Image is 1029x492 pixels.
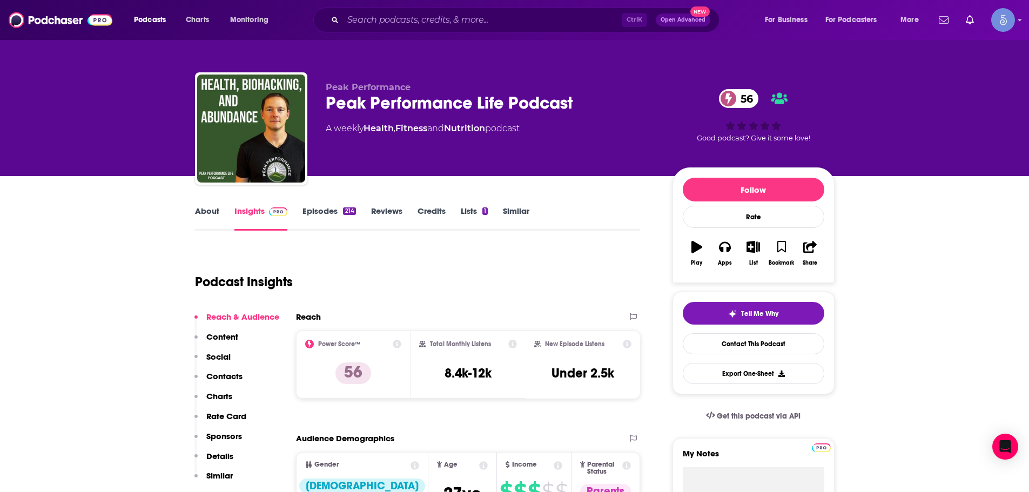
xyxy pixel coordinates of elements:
[186,12,209,28] span: Charts
[206,411,246,421] p: Rate Card
[690,6,710,17] span: New
[445,365,492,381] h3: 8.4k-12k
[343,11,622,29] input: Search podcasts, credits, & more...
[206,431,242,441] p: Sponsors
[444,461,458,468] span: Age
[194,451,233,471] button: Details
[741,309,778,318] span: Tell Me Why
[683,206,824,228] div: Rate
[587,461,621,475] span: Parental Status
[803,260,817,266] div: Share
[206,352,231,362] p: Social
[371,206,402,231] a: Reviews
[234,206,288,231] a: InsightsPodchaser Pro
[818,11,893,29] button: open menu
[683,234,711,273] button: Play
[335,362,371,384] p: 56
[326,82,411,92] span: Peak Performance
[739,234,767,273] button: List
[324,8,730,32] div: Search podcasts, credits, & more...
[728,309,737,318] img: tell me why sparkle
[796,234,824,273] button: Share
[195,274,293,290] h1: Podcast Insights
[314,461,339,468] span: Gender
[545,340,604,348] h2: New Episode Listens
[206,391,232,401] p: Charts
[769,260,794,266] div: Bookmark
[683,302,824,325] button: tell me why sparkleTell Me Why
[206,332,238,342] p: Content
[194,332,238,352] button: Content
[179,11,216,29] a: Charts
[656,14,710,26] button: Open AdvancedNew
[991,8,1015,32] button: Show profile menu
[206,371,243,381] p: Contacts
[194,470,233,490] button: Similar
[418,206,446,231] a: Credits
[194,431,242,451] button: Sponsors
[757,11,821,29] button: open menu
[430,340,491,348] h2: Total Monthly Listens
[296,312,321,322] h2: Reach
[444,123,485,133] a: Nutrition
[223,11,283,29] button: open menu
[825,12,877,28] span: For Podcasters
[711,234,739,273] button: Apps
[512,461,537,468] span: Income
[812,442,831,452] a: Pro website
[197,75,305,183] img: Peak Performance Life Podcast
[230,12,268,28] span: Monitoring
[318,340,360,348] h2: Power Score™
[395,123,427,133] a: Fitness
[126,11,180,29] button: open menu
[206,312,279,322] p: Reach & Audience
[768,234,796,273] button: Bookmark
[717,412,801,421] span: Get this podcast via API
[697,403,810,429] a: Get this podcast via API
[900,12,919,28] span: More
[765,12,808,28] span: For Business
[343,207,355,215] div: 214
[683,363,824,384] button: Export One-Sheet
[206,470,233,481] p: Similar
[194,352,231,372] button: Social
[749,260,758,266] div: List
[9,10,112,30] img: Podchaser - Follow, Share and Rate Podcasts
[719,89,758,108] a: 56
[194,411,246,431] button: Rate Card
[730,89,758,108] span: 56
[683,178,824,201] button: Follow
[622,13,647,27] span: Ctrl K
[992,434,1018,460] div: Open Intercom Messenger
[683,333,824,354] a: Contact This Podcast
[991,8,1015,32] span: Logged in as Spiral5-G1
[683,448,824,467] label: My Notes
[134,12,166,28] span: Podcasts
[482,207,488,215] div: 1
[194,371,243,391] button: Contacts
[718,260,732,266] div: Apps
[661,17,705,23] span: Open Advanced
[269,207,288,216] img: Podchaser Pro
[961,11,978,29] a: Show notifications dropdown
[697,134,810,142] span: Good podcast? Give it some love!
[206,451,233,461] p: Details
[394,123,395,133] span: ,
[503,206,529,231] a: Similar
[461,206,488,231] a: Lists1
[194,391,232,411] button: Charts
[302,206,355,231] a: Episodes214
[812,443,831,452] img: Podchaser Pro
[893,11,932,29] button: open menu
[194,312,279,332] button: Reach & Audience
[691,260,702,266] div: Play
[195,206,219,231] a: About
[552,365,614,381] h3: Under 2.5k
[672,82,835,149] div: 56Good podcast? Give it some love!
[296,433,394,443] h2: Audience Demographics
[934,11,953,29] a: Show notifications dropdown
[991,8,1015,32] img: User Profile
[326,122,520,135] div: A weekly podcast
